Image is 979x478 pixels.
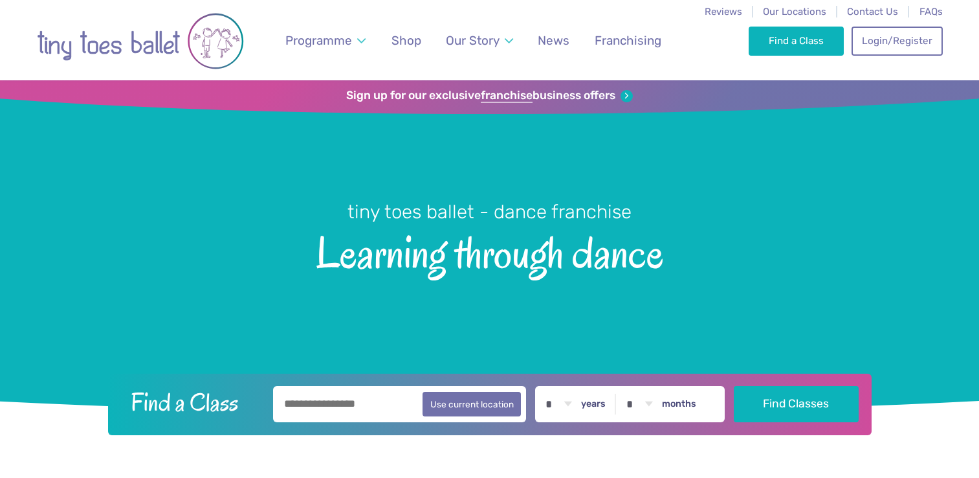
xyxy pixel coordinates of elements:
a: Login/Register [852,27,942,55]
a: Franchising [588,25,667,56]
span: Franchising [595,33,661,48]
label: years [581,398,606,410]
a: Sign up for our exclusivefranchisebusiness offers [346,89,633,103]
span: Shop [391,33,421,48]
span: News [538,33,569,48]
a: Our Story [439,25,519,56]
a: News [532,25,576,56]
a: Our Locations [763,6,826,17]
strong: franchise [481,89,533,103]
a: Shop [385,25,427,56]
img: tiny toes ballet [37,8,244,74]
small: tiny toes ballet - dance franchise [347,201,632,223]
span: Programme [285,33,352,48]
a: FAQs [919,6,943,17]
label: months [662,398,696,410]
a: Programme [279,25,371,56]
h2: Find a Class [120,386,264,418]
a: Reviews [705,6,742,17]
button: Use current location [423,392,522,416]
button: Find Classes [734,386,859,422]
a: Contact Us [847,6,898,17]
span: Learning through dance [23,225,956,277]
span: Our Story [446,33,500,48]
a: Find a Class [749,27,844,55]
